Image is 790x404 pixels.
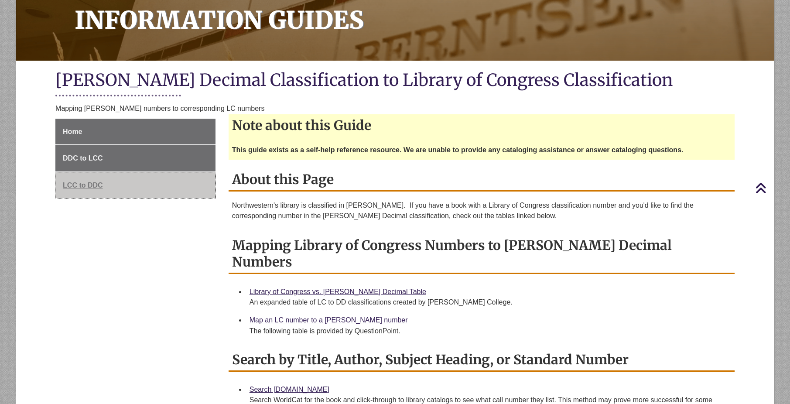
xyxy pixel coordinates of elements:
h1: [PERSON_NAME] Decimal Classification to Library of Congress Classification [55,69,735,92]
span: DDC to LCC [63,154,103,162]
h2: About this Page [229,168,735,192]
strong: This guide exists as a self-help reference resource. We are unable to provide any cataloging assi... [232,146,684,154]
div: The following table is provided by QuestionPoint. [250,326,728,336]
a: LCC to DDC [55,172,215,199]
a: DDC to LCC [55,145,215,171]
a: Home [55,119,215,145]
h2: Search by Title, Author, Subject Heading, or Standard Number [229,349,735,372]
div: An expanded table of LC to DD classifications created by [PERSON_NAME] College. [250,297,728,308]
div: Guide Page Menu [55,119,215,199]
span: LCC to DDC [63,181,103,189]
span: Mapping [PERSON_NAME] numbers to corresponding LC numbers [55,105,264,112]
a: Search [DOMAIN_NAME] [250,386,329,393]
a: Library of Congress vs. [PERSON_NAME] Decimal Table [250,288,426,295]
a: Map an LC number to a [PERSON_NAME] number [250,316,408,324]
span: Home [63,128,82,135]
h2: Note about this Guide [229,114,735,136]
p: Northwestern's library is classified in [PERSON_NAME]. If you have a book with a Library of Congr... [232,200,731,221]
a: Back to Top [755,182,788,194]
h2: Mapping Library of Congress Numbers to [PERSON_NAME] Decimal Numbers [229,234,735,274]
